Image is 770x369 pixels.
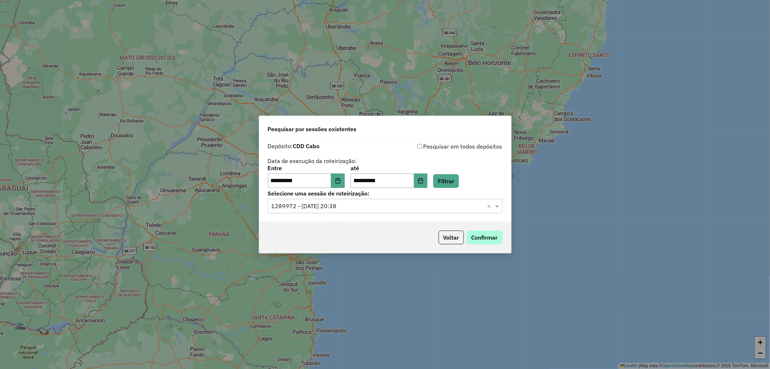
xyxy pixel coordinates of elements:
button: Choose Date [414,173,428,188]
label: Selecione uma sessão de roteirização: [268,189,503,198]
div: Pesquisar em todos depósitos [385,142,503,151]
span: Clear all [487,202,493,210]
label: Depósito: [268,142,320,150]
button: Confirmar [467,231,503,244]
button: Choose Date [331,173,345,188]
strong: CDD Cabo [293,142,320,150]
label: Entre [268,164,345,172]
span: Pesquisar por sessões existentes [268,125,357,133]
label: até [351,164,427,172]
button: Voltar [439,231,464,244]
label: Data de execução da roteirização: [268,156,357,165]
button: Filtrar [433,174,459,188]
